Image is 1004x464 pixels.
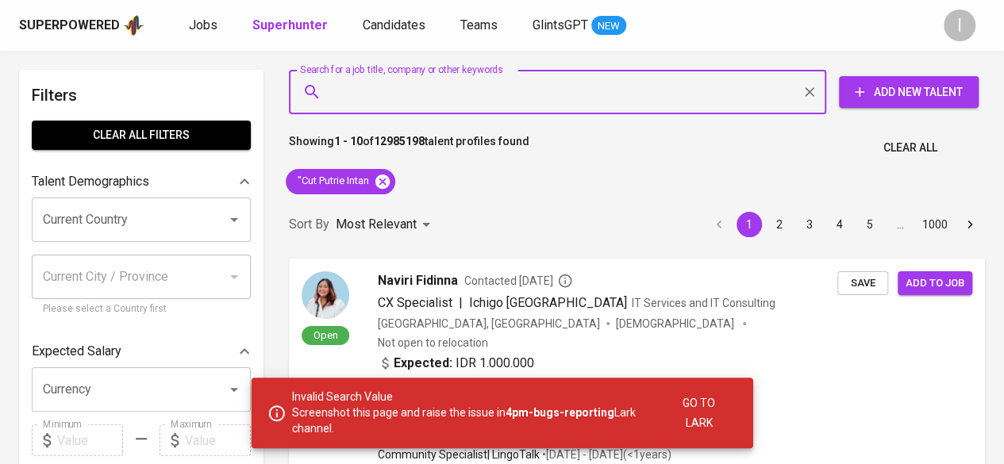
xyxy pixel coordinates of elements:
[767,212,792,237] button: Go to page 2
[591,18,626,34] span: NEW
[845,274,880,293] span: Save
[877,133,944,163] button: Clear All
[378,316,600,332] div: [GEOGRAPHIC_DATA], [GEOGRAPHIC_DATA]
[32,82,251,108] h6: Filters
[57,424,123,456] input: Value
[32,342,121,361] p: Expected Salary
[185,424,251,456] input: Value
[671,393,728,432] span: Go to Lark
[917,212,952,237] button: Go to page 1000
[32,172,149,191] p: Talent Demographics
[540,447,671,462] p: • [DATE] - [DATE] ( <1 years )
[252,16,331,36] a: Superhunter
[336,210,436,240] div: Most Relevant
[19,13,144,37] a: Superpoweredapp logo
[464,273,573,289] span: Contacted [DATE]
[852,82,966,102] span: Add New Talent
[798,81,821,103] button: Clear
[302,271,349,319] img: b80daf64a90a0f69b856098c4b9f679c.png
[363,16,429,36] a: Candidates
[378,271,458,290] span: Naviri Fidinna
[336,215,417,234] p: Most Relevant
[32,121,251,150] button: Clear All filters
[460,17,498,33] span: Teams
[378,295,452,310] span: CX Specialist
[32,166,251,197] div: Talent Demographics
[19,17,120,35] div: Superpowered
[189,16,221,36] a: Jobs
[189,17,217,33] span: Jobs
[557,273,573,289] svg: By Batam recruiter
[286,169,395,194] div: "Cut Putrie Intan
[883,138,937,158] span: Clear All
[957,212,983,237] button: Go to next page
[44,125,238,145] span: Clear All filters
[32,336,251,367] div: Expected Salary
[460,16,501,36] a: Teams
[289,215,329,234] p: Sort By
[378,335,488,351] p: Not open to relocation
[632,297,775,309] span: IT Services and IT Consulting
[292,389,651,436] p: Invalid Search Value Screenshot this page and raise the issue in Lark channel.
[307,328,344,342] span: Open
[394,354,452,373] b: Expected:
[827,212,852,237] button: Go to page 4
[839,76,979,108] button: Add New Talent
[378,354,534,373] div: IDR 1.000.000
[506,406,614,419] b: 4pm-bugs-reporting
[797,212,822,237] button: Go to page 3
[43,301,240,317] p: Please select a Country first
[533,17,588,33] span: GlintsGPT
[289,133,529,163] p: Showing of talent profiles found
[837,271,888,296] button: Save
[378,447,540,462] p: Community Specialist | LingoTalk
[123,13,144,37] img: app logo
[363,17,425,33] span: Candidates
[286,174,379,189] span: "Cut Putrie Intan
[469,295,627,310] span: Ichigo [GEOGRAPHIC_DATA]
[887,217,913,232] div: …
[664,389,734,437] button: Go to Lark
[223,378,245,401] button: Open
[737,212,762,237] button: page 1
[857,212,883,237] button: Go to page 5
[223,209,245,231] button: Open
[252,17,328,33] b: Superhunter
[944,10,975,41] div: I
[533,16,626,36] a: GlintsGPT NEW
[374,135,425,148] b: 12985198
[906,274,964,293] span: Add to job
[334,135,363,148] b: 1 - 10
[616,316,737,332] span: [DEMOGRAPHIC_DATA]
[898,271,972,296] button: Add to job
[459,293,463,313] span: |
[704,212,985,237] nav: pagination navigation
